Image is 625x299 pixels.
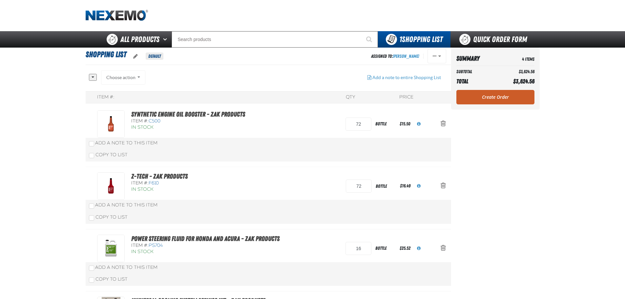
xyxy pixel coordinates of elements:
label: Copy To List [89,276,128,282]
a: [PERSON_NAME] [393,53,419,59]
div: In Stock [131,249,280,255]
img: Nexemo logo [86,10,148,21]
strong: 1 [399,35,402,44]
span: $25.52 [400,246,410,251]
span: F610 [149,180,159,186]
a: Synthetic Engine Oil Booster - ZAK Products [131,110,245,118]
th: Total [456,76,497,87]
span: Add a Note to This Item [95,202,157,208]
td: 4 Items [497,53,534,64]
input: Add a Note to This Item [89,203,94,209]
input: Product Quantity [346,180,372,193]
th: Summary [456,53,497,64]
span: Add a Note to This Item [95,140,157,146]
button: Action Remove Z-Tech - ZAK Products from Shopping List [435,179,451,193]
button: oro.shoppinglist.label.edit.tooltip [128,49,143,64]
input: Copy To List [89,153,94,158]
span: All Products [120,33,159,45]
div: In Stock [131,186,255,193]
div: Item #: [131,118,255,124]
button: Action Remove Power Steering Fluid for Honda and Acura - ZAK Products from Shopping List [435,241,451,256]
th: Subtotal [456,67,497,76]
div: Price [399,94,413,100]
span: $15.50 [400,121,410,126]
button: Open All Products pages [161,31,172,48]
span: $3,624.56 [513,78,534,85]
div: bottle [371,241,398,256]
span: Shopping List [86,50,126,59]
span: C500 [149,118,160,124]
div: Item #: [131,243,280,249]
div: Item #: [97,94,115,100]
a: Quick Order Form [450,31,539,48]
button: You have 1 Shopping List. Open to view details [378,31,450,48]
label: Copy To List [89,214,128,220]
input: Copy To List [89,215,94,221]
button: Actions of Shopping List [427,49,446,63]
input: Search [172,31,378,48]
div: Assigned To: [371,52,419,61]
div: QTY [346,94,355,100]
input: Add a Note to This Item [89,141,94,146]
div: bottle [372,179,399,194]
button: Add a note to entire Shopping List [362,70,446,85]
input: Add a Note to This Item [89,266,94,271]
input: Product Quantity [345,117,371,131]
a: Home [86,10,148,21]
button: Start Searching [362,31,378,48]
div: Item #: [131,180,255,186]
span: Add a Note to This Item [95,265,157,270]
a: Power Steering Fluid for Honda and Acura - ZAK Products [131,235,280,243]
span: Shopping List [399,35,443,44]
button: View All Prices for C500 [412,117,426,131]
span: PS704 [149,243,163,248]
td: $3,624.56 [497,67,534,76]
span: $16.49 [400,183,410,188]
button: View All Prices for PS704 [412,241,426,256]
span: Default [146,53,163,60]
div: bottle [371,117,398,131]
div: In Stock [131,124,255,131]
button: View All Prices for F610 [412,179,426,193]
a: Z-Tech - ZAK Products [131,172,188,180]
input: Product Quantity [345,242,371,255]
label: Copy To List [89,152,128,158]
button: Action Remove Synthetic Engine Oil Booster - ZAK Products from Shopping List [435,117,451,131]
input: Copy To List [89,277,94,283]
a: Create Order [456,90,534,104]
